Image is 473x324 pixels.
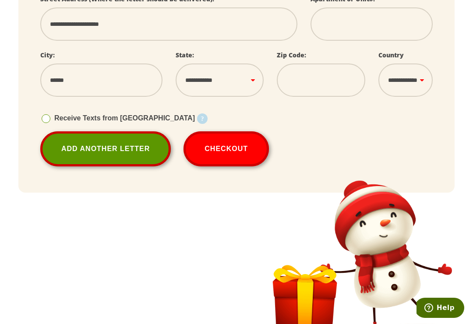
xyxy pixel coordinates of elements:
[40,131,171,166] a: Add Another Letter
[176,51,194,59] label: State:
[417,298,464,320] iframe: Opens a widget where you can find more information
[54,114,195,122] span: Receive Texts from [GEOGRAPHIC_DATA]
[277,51,306,59] label: Zip Code:
[184,131,269,166] button: Checkout
[40,51,55,59] label: City:
[378,51,404,59] label: Country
